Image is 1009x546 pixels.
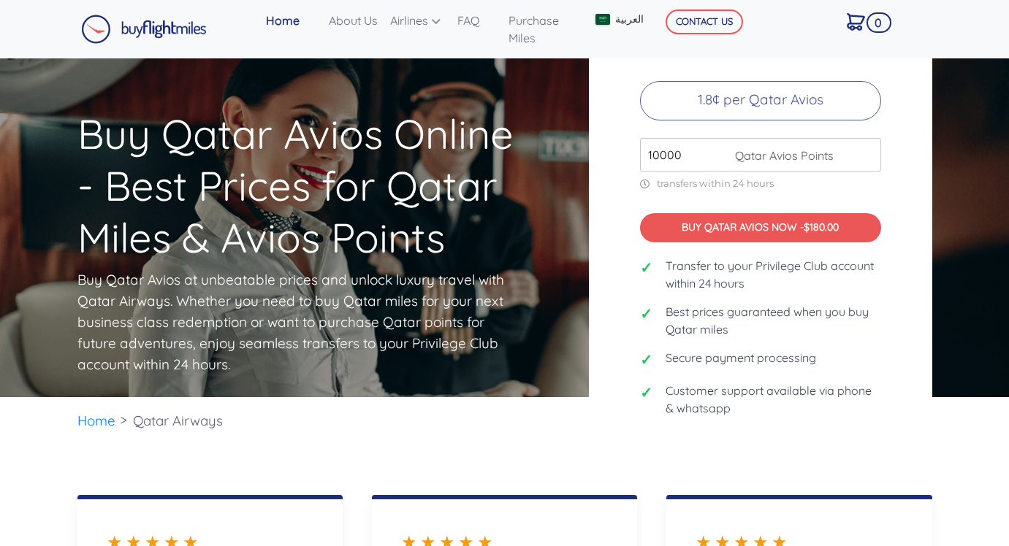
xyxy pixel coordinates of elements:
a: Buy Flight Miles Logo [81,11,207,47]
img: Cart [847,13,865,31]
span: Customer support available via phone & whatsapp [666,382,881,417]
a: Purchase Miles [503,6,582,53]
span: ✓ [640,382,655,404]
span: ✓ [640,349,655,371]
p: 1.8¢ per Qatar Avios [640,81,881,120]
span: Transfer to your Privilege Club account within 24 hours [666,257,881,292]
a: 0 [841,6,886,36]
img: Arabic [595,14,610,25]
span: العربية [615,12,644,27]
img: Buy Flight Miles Logo [81,15,207,44]
h1: Buy Qatar Avios Online - Best Prices for Qatar Miles & Avios Points [77,26,532,264]
p: Buy Qatar Avios at unbeatable prices and unlock luxury travel with Qatar Airways. Whether you nee... [77,269,509,375]
span: ✓ [640,303,655,325]
a: About Us [323,6,384,35]
span: Best prices guaranteed when you buy Qatar miles [666,303,881,338]
a: FAQ [452,6,503,35]
a: Home [260,6,323,35]
button: BUY QATAR AVIOS NOW -$180.00 [640,213,881,243]
span: ✓ [640,257,655,279]
li: Qatar Airways [126,397,230,445]
a: العربية [590,6,666,33]
span: $180.00 [804,220,839,234]
span: Secure payment processing [666,349,816,366]
p: transfers within 24 hours [640,177,881,190]
a: Airlines [384,6,452,35]
span: Qatar Avios Points [728,147,834,164]
button: CONTACT US [666,9,743,34]
span: 0 [867,12,892,33]
a: Home [77,412,115,429]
